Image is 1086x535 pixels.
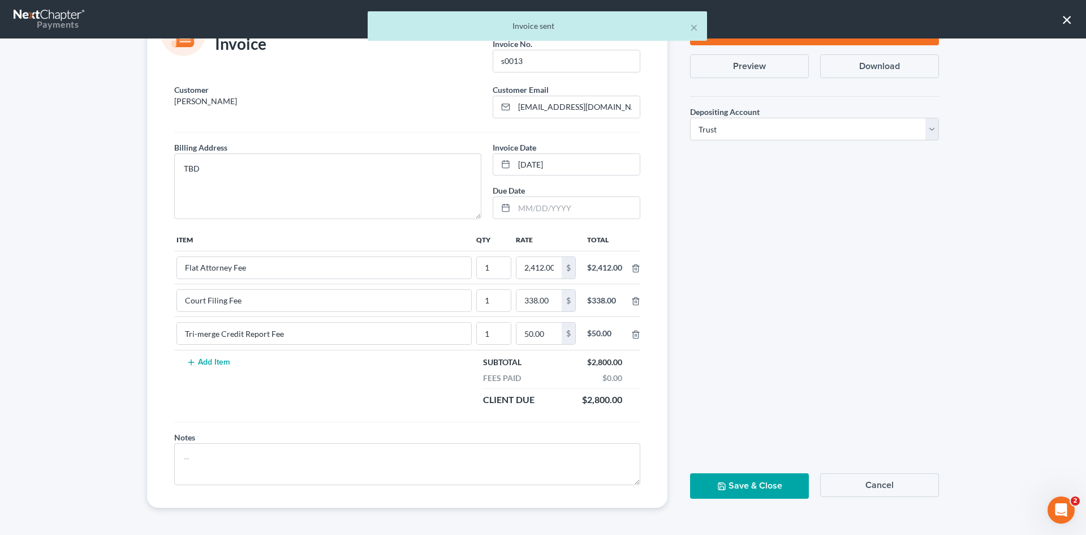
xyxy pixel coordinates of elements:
[516,290,562,311] input: 0.00
[477,323,511,344] input: --
[474,228,514,251] th: Qty
[820,473,939,497] button: Cancel
[1048,497,1075,524] iframe: Intercom live chat
[562,323,575,344] div: $
[587,295,622,306] div: $338.00
[183,358,233,367] button: Add Item
[493,85,549,95] span: Customer Email
[820,54,939,78] button: Download
[690,54,809,78] button: Preview
[514,96,640,118] input: Enter email...
[516,257,562,279] input: 0.00
[477,290,511,311] input: --
[690,473,809,499] button: Save & Close
[174,228,474,251] th: Item
[514,228,578,251] th: Rate
[174,96,481,107] p: [PERSON_NAME]
[690,20,698,34] button: ×
[174,431,195,443] label: Notes
[493,185,525,196] label: Due Date
[581,357,628,368] div: $2,800.00
[514,154,640,176] input: MM/DD/YYYY
[1071,497,1080,506] span: 2
[562,257,575,279] div: $
[14,6,86,33] a: Payments
[174,143,227,152] span: Billing Address
[477,357,527,368] div: Subtotal
[597,373,628,384] div: $0.00
[562,290,575,311] div: $
[578,228,631,251] th: Total
[1062,10,1072,28] button: ×
[516,323,562,344] input: 0.00
[477,393,540,406] div: Client Due
[690,107,760,117] span: Depositing Account
[493,143,536,152] span: Invoice Date
[493,50,640,72] input: --
[177,323,471,344] input: --
[587,262,622,273] div: $2,412.00
[576,393,628,406] div: $2,800.00
[174,84,209,96] label: Customer
[587,328,622,339] div: $50.00
[377,20,698,32] div: Invoice sent
[477,373,527,384] div: Fees Paid
[177,257,471,279] input: --
[477,257,511,279] input: --
[514,197,640,219] input: MM/DD/YYYY
[177,290,471,311] input: --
